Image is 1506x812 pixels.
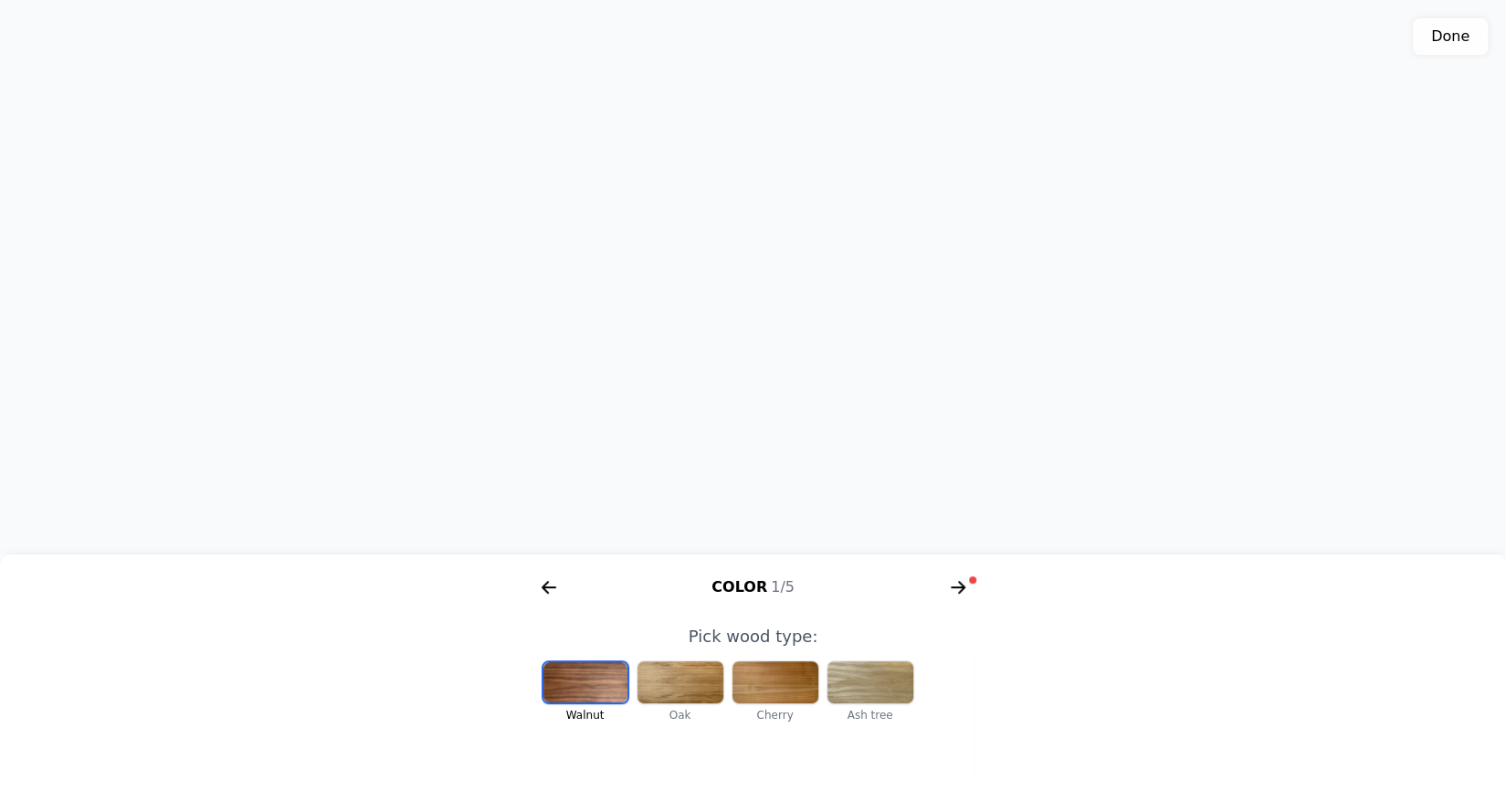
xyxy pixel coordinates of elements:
div: Color [520,573,987,602]
div: Ash tree [827,708,914,722]
svg: arrow right short [534,573,563,602]
span: Pick wood type: [689,627,818,646]
svg: arrow right short [943,573,973,602]
button: Done [1413,18,1488,55]
div: Cherry [732,708,819,722]
div: Walnut [542,708,629,722]
div: Oak [637,708,724,722]
span: 1/5 [771,578,795,596]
